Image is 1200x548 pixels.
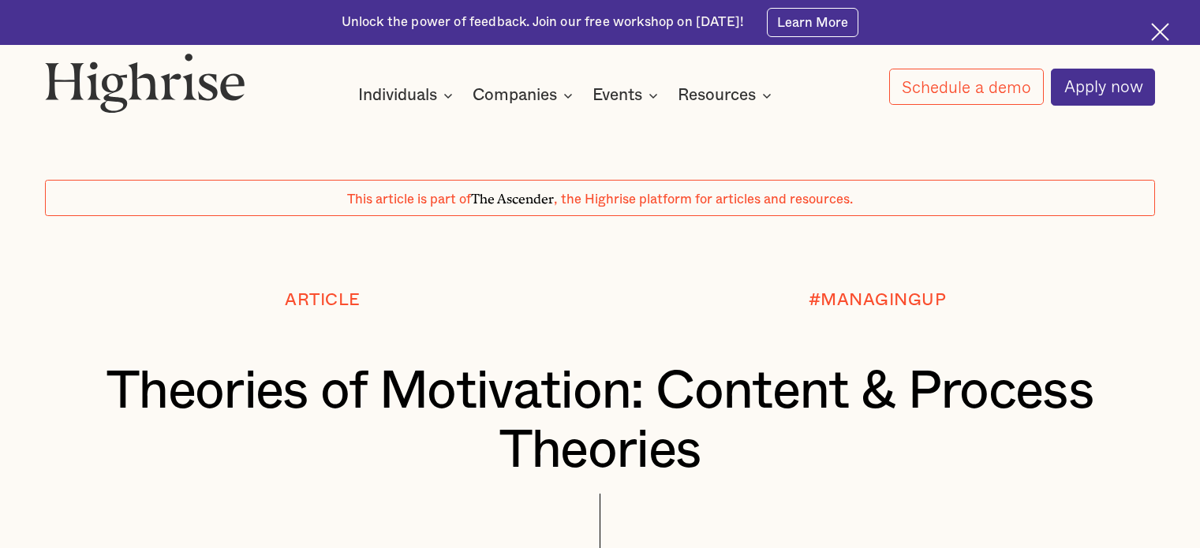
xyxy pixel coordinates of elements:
[1151,23,1169,41] img: Cross icon
[554,193,853,206] span: , the Highrise platform for articles and resources.
[593,86,663,105] div: Events
[809,291,947,310] div: #MANAGINGUP
[678,86,776,105] div: Resources
[678,86,756,105] div: Resources
[347,193,471,206] span: This article is part of
[593,86,642,105] div: Events
[767,8,859,36] a: Learn More
[473,86,557,105] div: Companies
[473,86,578,105] div: Companies
[358,86,458,105] div: Individuals
[889,69,1044,105] a: Schedule a demo
[92,362,1109,479] h1: Theories of Motivation: Content & Process Theories
[285,291,361,310] div: Article
[358,86,437,105] div: Individuals
[471,188,554,204] span: The Ascender
[342,13,744,32] div: Unlock the power of feedback. Join our free workshop on [DATE]!
[45,53,245,114] img: Highrise logo
[1051,69,1155,106] a: Apply now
